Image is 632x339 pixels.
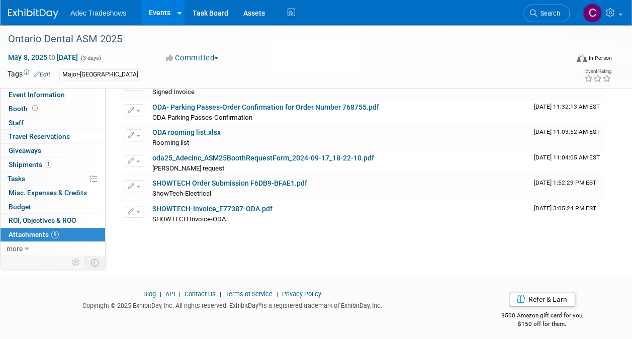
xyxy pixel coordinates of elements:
td: Toggle Event Tabs [85,256,106,269]
a: API [165,290,175,298]
a: Shipments1 [1,158,105,172]
span: | [157,290,164,298]
a: Event Information [1,88,105,102]
span: 1 [45,160,52,168]
a: more [1,242,105,256]
span: Upload Timestamp [534,205,596,212]
a: SHOWTECH Order Submission F6DB9-BFAE1.pdf [152,179,307,187]
span: Attachments [9,230,59,238]
div: Event Rating [584,69,611,74]
a: ODA rooming list.xlsx [152,128,221,136]
span: Tasks [8,175,25,183]
span: Rooming list [152,139,189,146]
span: (3 days) [80,55,101,61]
td: Tags [8,69,50,80]
a: Budget [1,200,105,214]
td: Upload Timestamp [530,100,604,125]
a: SHOWTECH-Invoice_E77387-ODA.pdf [152,205,273,213]
sup: ® [258,301,262,307]
span: Upload Timestamp [534,179,596,186]
span: ROI, Objectives & ROO [9,216,76,224]
span: Event Information [9,91,65,99]
a: Refer & Earn [509,292,575,307]
a: Travel Reservations [1,130,105,143]
span: more [7,244,23,252]
div: In-Person [588,54,612,62]
div: Ontario Dental ASM 2025 [5,30,560,48]
span: Adec Tradeshows [70,9,126,17]
div: Event Format [524,52,612,67]
span: Upload Timestamp [534,154,600,161]
a: ODA- Parking Passes-Order Confirmation for Order Number 768755.pdf [152,103,379,111]
span: | [274,290,281,298]
span: Booth [9,105,40,113]
a: Edit [34,71,50,78]
span: Booth not reserved yet [30,105,40,112]
img: ExhibitDay [8,9,58,19]
a: Tasks [1,172,105,186]
div: Copyright © 2025 ExhibitDay, Inc. All rights reserved. ExhibitDay is a registered trademark of Ex... [8,299,457,310]
a: Blog [143,290,156,298]
span: Upload Timestamp [534,103,600,110]
a: Misc. Expenses & Credits [1,186,105,200]
span: Staff [9,119,24,127]
span: Upload Timestamp [534,128,600,135]
span: Travel Reservations [9,132,70,140]
td: Upload Timestamp [530,176,604,201]
span: Shipments [9,160,52,168]
img: Carol Schmidlin [583,4,602,23]
span: Giveaways [9,146,41,154]
td: Upload Timestamp [530,150,604,176]
td: Personalize Event Tab Strip [67,256,85,269]
span: [PERSON_NAME] request [152,164,224,172]
img: Format-Inperson.png [577,54,587,62]
a: Booth [1,102,105,116]
span: Budget [9,203,31,211]
button: Committed [162,53,222,63]
div: $150 off for them. [472,320,612,328]
span: | [217,290,224,298]
a: Staff [1,116,105,130]
td: Upload Timestamp [530,125,604,150]
a: Attachments9 [1,228,105,241]
span: ShowTech-Electrical [152,190,211,197]
span: to [47,53,57,61]
div: Major-[GEOGRAPHIC_DATA] [59,69,141,80]
span: | [176,290,183,298]
a: oda25_AdecInc_ASM25BoothRequestForm_2024-09-17_18-22-10.pdf [152,154,374,162]
span: May 8, 2025 [DATE] [8,53,78,62]
span: SHOWTECH Invoice-ODA [152,215,226,223]
a: ROI, Objectives & ROO [1,214,105,227]
span: Misc. Expenses & Credits [9,189,87,197]
a: Privacy Policy [282,290,321,298]
a: Search [523,5,570,22]
div: $500 Amazon gift card for you, [472,305,612,328]
span: 9 [51,231,59,238]
a: Contact Us [185,290,216,298]
a: Terms of Service [225,290,273,298]
span: Signed Invoice [152,88,195,96]
span: ODA Parking Passes-Confirmation [152,114,252,121]
span: Search [537,10,560,17]
td: Upload Timestamp [530,201,604,226]
a: Giveaways [1,144,105,157]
